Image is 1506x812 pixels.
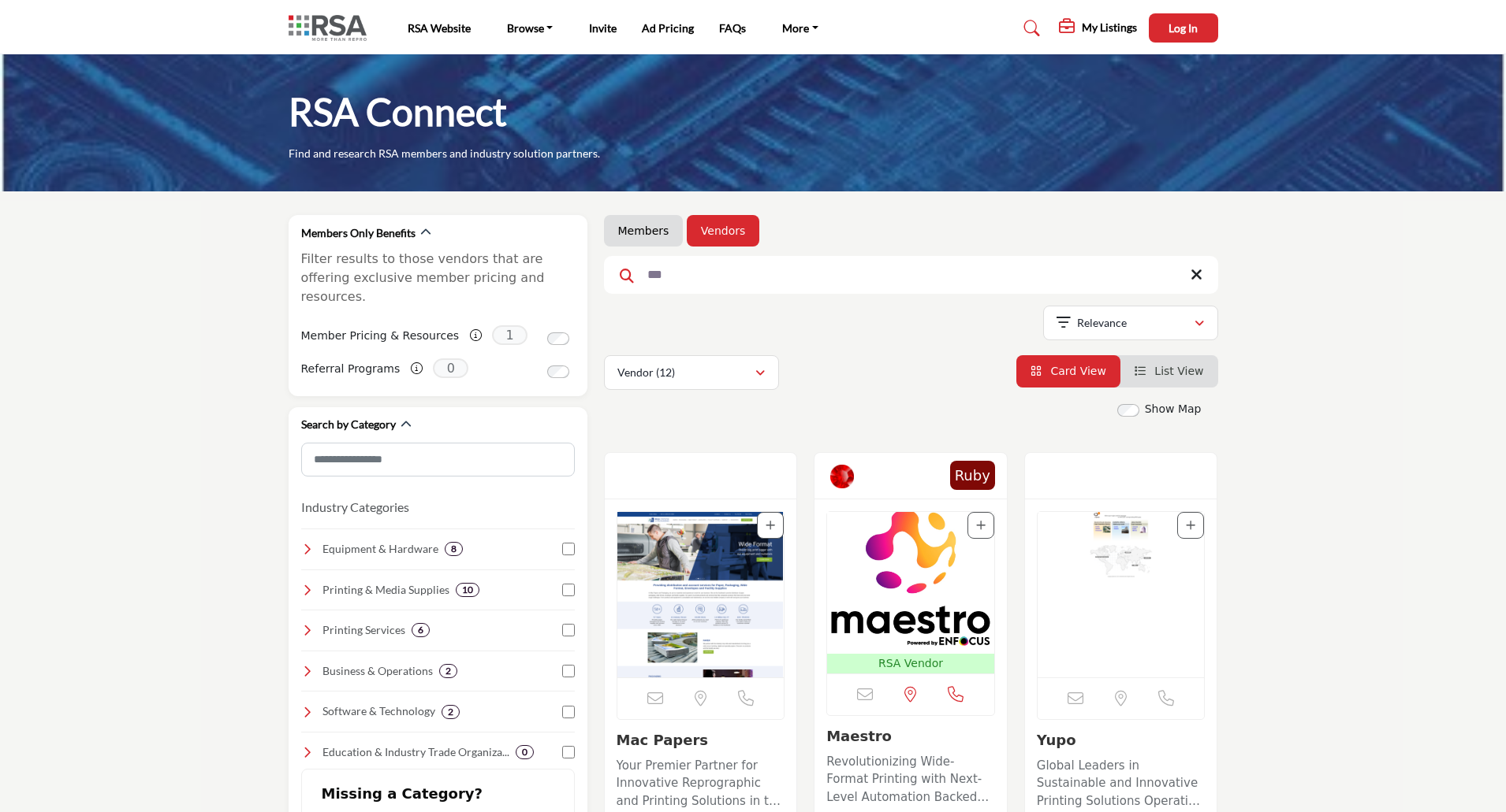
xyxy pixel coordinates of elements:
[1037,757,1206,810] p: Global Leaders in Sustainable and Innovative Printing Solutions Operating as a leader in the repr...
[1059,19,1137,38] div: My Listings
[322,744,509,760] h4: Education & Industry Trade Organizations: Connect with industry leaders, trade groups, and profes...
[547,332,569,345] input: Switch to Member Pricing & Resources
[301,443,575,476] input: Search Category
[1043,306,1218,340] button: Relevance
[976,519,986,532] a: Add To List
[1154,365,1203,377] span: List View
[1050,365,1105,377] span: Card View
[1037,732,1206,749] h3: Yupo
[408,21,471,35] a: RSA Website
[322,541,438,557] h4: Equipment & Hardware : Top-quality printers, copiers, and finishing equipment to enhance efficien...
[719,21,746,35] a: FAQs
[301,225,416,241] h2: Members Only Benefits
[617,757,785,810] p: Your Premier Partner for Innovative Reprographic and Printing Solutions in the Southeast. The com...
[617,365,675,380] p: Vendor (12)
[1145,401,1202,417] label: Show Map
[1008,16,1050,41] a: Search
[418,625,423,636] b: 6
[301,322,460,350] label: Member Pricing & Resources
[701,223,745,239] a: Vendors
[412,623,430,637] div: 6 Results For Printing Services
[496,17,565,39] a: Browse
[301,498,409,517] button: Industry Categories
[562,543,575,555] input: Select Equipment & Hardware checkbox
[522,747,527,758] b: 0
[1016,355,1120,387] li: Card View
[1038,512,1205,677] a: Open Listing in new tab
[1082,20,1137,35] h5: My Listings
[955,465,990,486] span: Ruby
[433,358,468,378] span: 0
[589,21,617,35] a: Invite
[642,21,694,35] a: Ad Pricing
[301,417,396,432] h2: Search by Category
[830,655,991,672] p: RSA Vendor
[445,666,451,677] b: 2
[562,584,575,596] input: Select Printing & Media Supplies checkbox
[301,250,575,306] p: Filter results to those vendors that are offering exclusive member pricing and resources.
[826,728,995,745] h3: Maestro
[1037,732,1076,748] a: Yupo
[445,542,463,556] div: 8 Results For Equipment & Hardware
[1135,365,1204,377] a: View List
[439,664,457,678] div: 2 Results For Business & Operations
[456,583,479,597] div: 10 Results For Printing & Media Supplies
[617,512,785,677] img: Mac Papers
[492,325,527,345] span: 1
[289,87,507,136] h1: RSA Connect
[1169,21,1198,35] span: Log In
[604,256,1218,294] input: Search Keyword
[604,355,779,390] button: Vendor (12)
[771,17,829,39] a: More
[322,582,449,598] h4: Printing & Media Supplies: A wide range of high-quality paper, films, inks, and specialty materia...
[618,223,669,239] a: Members
[448,706,453,717] b: 2
[617,753,785,810] a: Your Premier Partner for Innovative Reprographic and Printing Solutions in the Southeast. The com...
[1038,512,1205,677] img: Yupo
[516,745,534,759] div: 0 Results For Education & Industry Trade Organizations
[826,749,995,806] a: Revolutionizing Wide-Format Printing with Next-Level Automation Backed by over 30 years of print ...
[830,465,854,488] img: Ruby Badge Icon
[1077,315,1127,331] p: Relevance
[562,665,575,677] input: Select Business & Operations checkbox
[766,519,775,532] a: Add To List
[1149,13,1218,43] button: Log In
[442,705,460,719] div: 2 Results For Software & Technology
[826,728,892,744] a: Maestro
[322,663,433,679] h4: Business & Operations: Essential resources for financial management, marketing, and operations to...
[562,746,575,758] input: Select Education & Industry Trade Organizations checkbox
[289,15,375,41] img: Site Logo
[617,512,785,677] a: Open Listing in new tab
[547,365,569,378] input: Switch to Referral Programs
[322,622,405,638] h4: Printing Services: Professional printing solutions, including large-format, digital, and offset p...
[289,146,600,161] p: Find and research RSA members and industry solution partners.
[562,624,575,636] input: Select Printing Services checkbox
[827,512,994,654] img: Maestro
[562,706,575,718] input: Select Software & Technology checkbox
[301,355,401,383] label: Referral Programs
[1031,365,1106,377] a: View Card
[1186,519,1195,532] a: Add To List
[1120,355,1218,387] li: List View
[451,543,457,554] b: 8
[462,584,473,595] b: 10
[1037,753,1206,810] a: Global Leaders in Sustainable and Innovative Printing Solutions Operating as a leader in the repr...
[826,753,995,806] p: Revolutionizing Wide-Format Printing with Next-Level Automation Backed by over 30 years of print ...
[617,732,709,748] a: Mac Papers
[617,732,785,749] h3: Mac Papers
[322,703,435,719] h4: Software & Technology: Advanced software and digital tools for print management, automation, and ...
[827,512,994,673] a: Open Listing in new tab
